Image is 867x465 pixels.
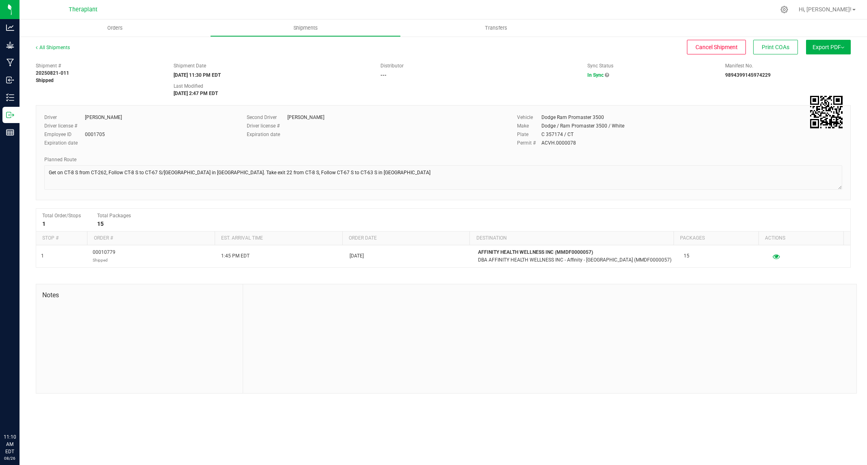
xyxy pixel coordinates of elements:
[85,131,105,138] div: 0001705
[87,231,215,245] th: Order #
[41,252,44,260] span: 1
[36,45,70,50] a: All Shipments
[4,455,16,461] p: 08/26
[4,433,16,455] p: 11:10 AM EDT
[93,249,115,264] span: 00010779
[517,139,541,147] label: Permit #
[210,19,401,37] a: Shipments
[85,114,122,121] div: [PERSON_NAME]
[174,82,203,90] label: Last Modified
[221,252,250,260] span: 1:45 PM EDT
[97,213,131,218] span: Total Packages
[380,62,404,69] label: Distributor
[478,249,674,256] p: AFFINITY HEALTH WELLNESS INC (MMDF0000057)
[687,40,746,54] button: Cancel Shipment
[684,252,689,260] span: 15
[44,122,85,130] label: Driver license #
[541,131,574,138] div: C 357174 / CT
[810,96,843,128] img: Scan me!
[247,131,287,138] label: Expiration date
[93,256,115,264] p: Shipped
[215,231,342,245] th: Est. arrival time
[174,62,206,69] label: Shipment Date
[469,231,674,245] th: Destination
[6,93,14,102] inline-svg: Inventory
[44,114,85,121] label: Driver
[97,221,104,227] strong: 15
[806,40,851,54] button: Export PDF
[36,70,69,76] strong: 20250821-011
[758,231,843,245] th: Actions
[799,6,852,13] span: Hi, [PERSON_NAME]!
[174,91,218,96] strong: [DATE] 2:47 PM EDT
[478,256,674,264] p: DBA AFFINITY HEALTH WELLNESS INC - Affinity - [GEOGRAPHIC_DATA] (MMDF0000057)
[342,231,470,245] th: Order date
[725,62,753,69] label: Manifest No.
[6,58,14,67] inline-svg: Manufacturing
[474,24,518,32] span: Transfers
[42,290,237,300] span: Notes
[380,72,387,78] strong: ---
[36,62,161,69] span: Shipment #
[541,122,624,130] div: Dodge / Ram Promaster 3500 / White
[350,252,364,260] span: [DATE]
[517,131,541,138] label: Plate
[287,114,324,121] div: [PERSON_NAME]
[6,24,14,32] inline-svg: Analytics
[20,19,210,37] a: Orders
[247,114,287,121] label: Second Driver
[753,40,798,54] button: Print COAs
[42,213,81,218] span: Total Order/Stops
[517,122,541,130] label: Make
[69,6,98,13] span: Theraplant
[6,128,14,136] inline-svg: Reports
[762,44,789,50] span: Print COAs
[247,122,287,130] label: Driver license #
[6,76,14,84] inline-svg: Inbound
[36,78,54,83] strong: Shipped
[695,44,738,50] span: Cancel Shipment
[6,41,14,49] inline-svg: Grow
[541,114,604,121] div: Dodge Ram Promaster 3500
[44,157,76,162] span: Planned Route
[8,400,33,424] iframe: Resource center
[401,19,591,37] a: Transfers
[42,221,46,227] strong: 1
[587,62,613,69] label: Sync Status
[96,24,134,32] span: Orders
[44,139,85,147] label: Expiration date
[174,72,221,78] strong: [DATE] 11:30 PM EDT
[725,72,771,78] strong: 9894399145974229
[44,131,85,138] label: Employee ID
[6,111,14,119] inline-svg: Outbound
[674,231,758,245] th: Packages
[779,6,789,13] div: Manage settings
[541,139,576,147] div: ACVH.0000078
[517,114,541,121] label: Vehicle
[36,231,87,245] th: Stop #
[810,96,843,128] qrcode: 20250821-011
[282,24,329,32] span: Shipments
[587,72,604,78] span: In Sync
